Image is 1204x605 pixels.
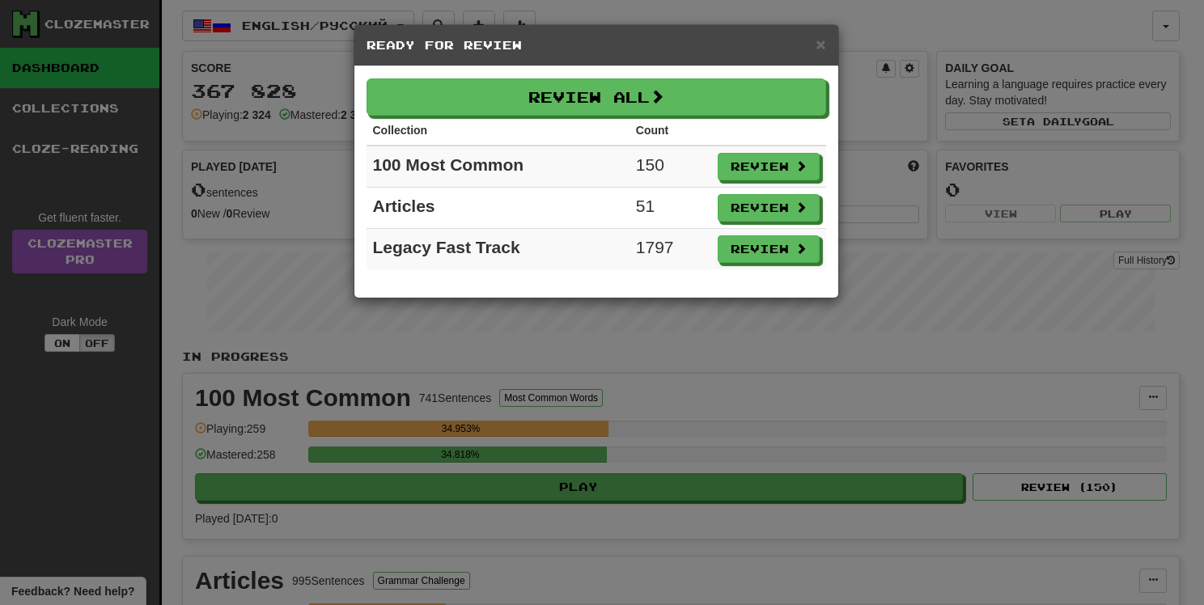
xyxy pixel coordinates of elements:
button: Review All [367,78,826,116]
button: Review [718,194,820,222]
td: 100 Most Common [367,146,630,188]
td: 150 [630,146,711,188]
th: Collection [367,116,630,146]
span: × [816,35,825,53]
button: Close [816,36,825,53]
h5: Ready for Review [367,37,826,53]
button: Review [718,153,820,180]
td: 51 [630,188,711,229]
th: Count [630,116,711,146]
td: Legacy Fast Track [367,229,630,270]
td: 1797 [630,229,711,270]
button: Review [718,235,820,263]
td: Articles [367,188,630,229]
